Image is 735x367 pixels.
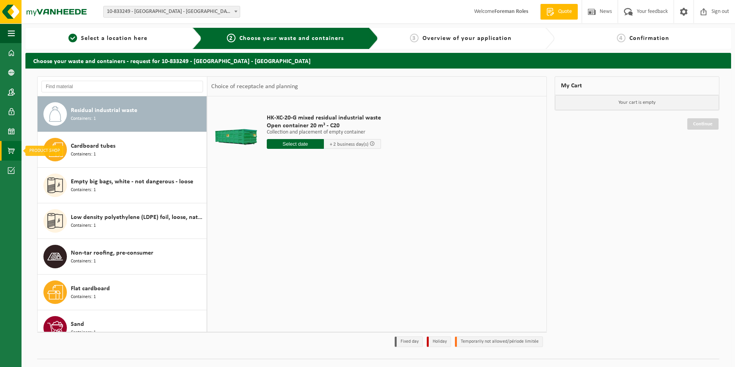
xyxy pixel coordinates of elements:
li: Holiday [427,336,451,347]
button: Flat cardboard Containers: 1 [38,275,207,310]
a: Quote [540,4,578,20]
span: Sand [71,320,84,329]
li: Fixed day [395,336,423,347]
span: Select a location here [81,35,147,42]
span: Cardboard tubes [71,141,115,151]
span: HK-XC-20-G mixed residual industrial waste [267,114,381,122]
span: Containers: 1 [71,329,96,336]
span: Containers: 1 [71,186,96,194]
span: 4 [617,34,625,42]
span: Confirmation [629,35,669,42]
h2: Choose your waste and containers - request for 10-833249 - [GEOGRAPHIC_DATA] - [GEOGRAPHIC_DATA] [25,53,731,68]
span: Containers: 1 [71,258,96,265]
span: Quote [556,8,574,16]
button: Empty big bags, white - not dangerous - loose Containers: 1 [38,168,207,203]
li: Temporarily not allowed/période limitée [455,336,543,347]
span: Choose your waste and containers [239,35,344,42]
strong: Foreman Roles [494,9,528,14]
span: Residual industrial waste [71,106,137,115]
button: Low density polyethylene (LDPE) foil, loose, natural Containers: 1 [38,203,207,239]
button: Sand Containers: 1 [38,310,207,345]
p: Collection and placement of empty container [267,130,381,135]
span: Overview of your application [422,35,512,42]
a: 1Select a location here [29,34,186,43]
span: 2 [227,34,235,42]
input: Select date [267,139,324,149]
span: 1 [68,34,77,42]
span: Containers: 1 [71,293,96,301]
input: Find material [41,81,203,92]
span: 10-833249 - IKO NV MILIEUSTRAAT FABRIEK - ANTWERPEN [104,6,240,17]
span: Open container 20 m³ - C20 [267,122,381,130]
span: Non-tar roofing, pre-consumer [71,248,153,258]
p: Your cart is empty [555,95,719,110]
span: + 2 business day(s) [330,142,368,147]
span: Containers: 1 [71,222,96,230]
font: Welcome [474,9,528,14]
span: Low density polyethylene (LDPE) foil, loose, natural [71,213,205,222]
div: My Cart [555,76,719,95]
a: Continue [687,118,719,130]
span: 3 [410,34,419,42]
button: Non-tar roofing, pre-consumer Containers: 1 [38,239,207,275]
div: Choice of receptacle and planning [207,77,302,96]
span: Containers: 1 [71,115,96,123]
span: 10-833249 - IKO NV MILIEUSTRAAT FABRIEK - ANTWERPEN [103,6,240,18]
button: Cardboard tubes Containers: 1 [38,132,207,168]
span: Empty big bags, white - not dangerous - loose [71,177,193,186]
span: Containers: 1 [71,151,96,158]
span: Flat cardboard [71,284,110,293]
button: Residual industrial waste Containers: 1 [38,96,207,132]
